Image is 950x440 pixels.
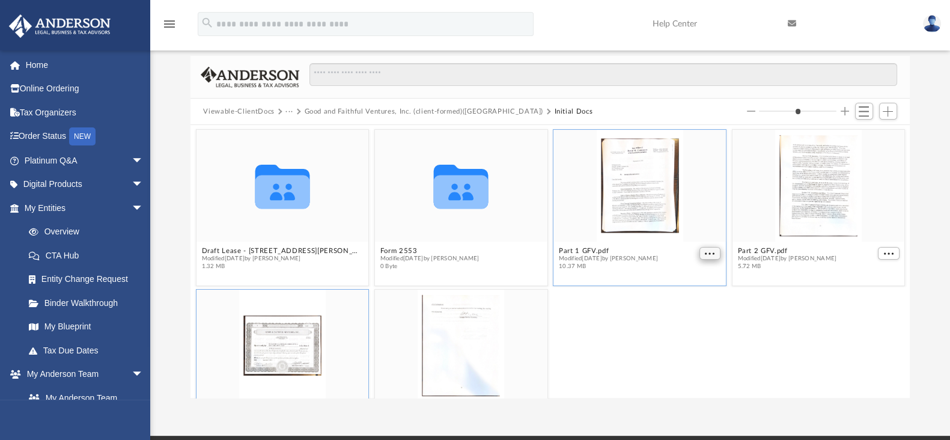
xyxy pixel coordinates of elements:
span: 1.32 MB [201,263,363,270]
i: menu [162,17,177,31]
span: Modified [DATE] by [PERSON_NAME] [201,255,363,263]
button: More options [878,247,900,260]
button: Viewable-ClientDocs [203,106,274,117]
a: Digital Productsarrow_drop_down [8,173,162,197]
a: Tax Due Dates [17,338,162,362]
a: Order StatusNEW [8,124,162,149]
button: Form 2553 [380,247,479,255]
span: arrow_drop_down [132,148,156,173]
button: Increase column size [841,107,849,115]
a: Home [8,53,162,77]
a: My Blueprint [17,315,156,339]
span: 5.72 MB [737,263,836,270]
span: Modified [DATE] by [PERSON_NAME] [559,255,658,263]
a: CTA Hub [17,243,162,267]
span: 10.37 MB [559,263,658,270]
img: User Pic [923,15,941,32]
button: Part 2 GFV.pdf [737,247,836,255]
i: search [201,16,214,29]
a: Online Ordering [8,77,162,101]
span: Modified [DATE] by [PERSON_NAME] [380,255,479,263]
span: arrow_drop_down [132,362,156,387]
button: Switch to List View [855,103,873,120]
input: Column size [759,107,836,115]
button: Draft Lease - [STREET_ADDRESS][PERSON_NAME][US_STATE] [201,247,363,255]
a: Binder Walkthrough [17,291,162,315]
a: menu [162,23,177,31]
a: My Anderson Team [17,386,150,410]
button: Decrease column size [747,107,755,115]
a: My Anderson Teamarrow_drop_down [8,362,156,387]
div: NEW [69,127,96,145]
a: My Entitiesarrow_drop_down [8,196,162,220]
img: Anderson Advisors Platinum Portal [5,14,114,38]
a: Platinum Q&Aarrow_drop_down [8,148,162,173]
input: Search files and folders [309,63,897,86]
div: grid [190,125,910,398]
button: Add [879,103,897,120]
a: Entity Change Request [17,267,162,292]
a: Overview [17,220,162,244]
a: Tax Organizers [8,100,162,124]
button: ··· [285,106,293,117]
span: arrow_drop_down [132,173,156,197]
span: Modified [DATE] by [PERSON_NAME] [737,255,836,263]
button: Initial Docs [554,106,592,117]
button: More options [699,247,720,260]
button: Part 1 GFV.pdf [559,247,658,255]
button: Good and Faithful Ventures, Inc. (client-formed)([GEOGRAPHIC_DATA]) [304,106,543,117]
span: arrow_drop_down [132,196,156,221]
span: 0 Byte [380,263,479,270]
